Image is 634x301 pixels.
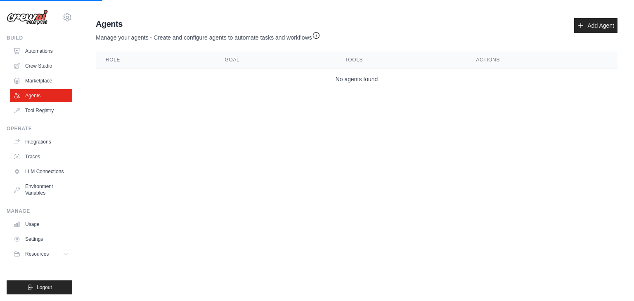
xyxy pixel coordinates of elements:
a: Settings [10,233,72,246]
button: Resources [10,247,72,261]
h2: Agents [96,18,320,30]
a: Add Agent [574,18,617,33]
div: Build [7,35,72,41]
th: Actions [466,52,617,68]
a: Environment Variables [10,180,72,200]
p: Manage your agents - Create and configure agents to automate tasks and workflows [96,30,320,42]
td: No agents found [96,68,617,90]
a: LLM Connections [10,165,72,178]
button: Logout [7,280,72,294]
a: Usage [10,218,72,231]
th: Tools [335,52,466,68]
a: Integrations [10,135,72,148]
th: Role [96,52,215,68]
div: Operate [7,125,72,132]
a: Agents [10,89,72,102]
a: Marketplace [10,74,72,87]
a: Crew Studio [10,59,72,73]
span: Resources [25,251,49,257]
div: Manage [7,208,72,214]
th: Goal [215,52,335,68]
a: Tool Registry [10,104,72,117]
img: Logo [7,9,48,25]
span: Logout [37,284,52,291]
a: Automations [10,45,72,58]
a: Traces [10,150,72,163]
